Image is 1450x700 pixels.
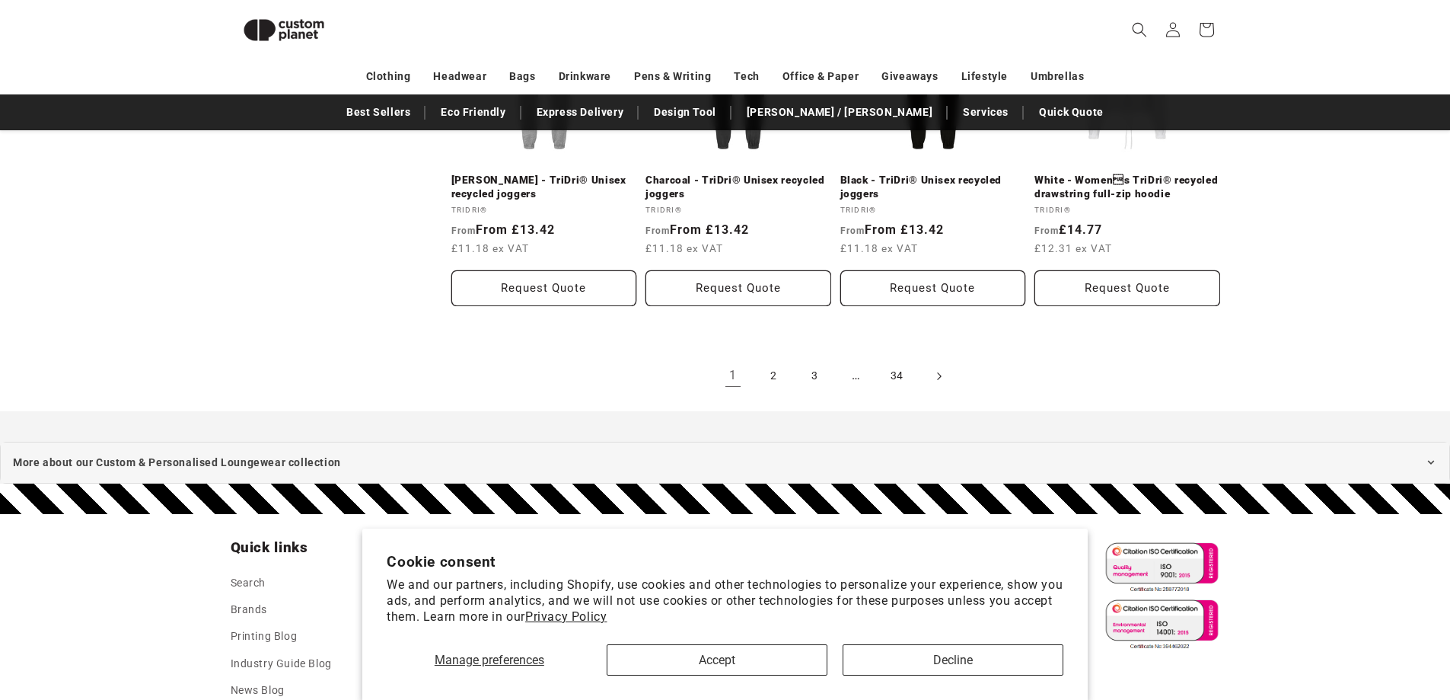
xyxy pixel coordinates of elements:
[840,360,873,393] span: …
[525,609,607,624] a: Privacy Policy
[13,453,341,472] span: More about our Custom & Personalised Loungewear collection
[231,623,298,650] a: Printing Blog
[646,99,724,126] a: Design Tool
[634,63,711,90] a: Pens & Writing
[435,653,544,667] span: Manage preferences
[559,63,611,90] a: Drinkware
[366,63,411,90] a: Clothing
[451,270,637,306] button: Request Quote
[529,99,632,126] a: Express Delivery
[387,553,1063,571] h2: Cookie consent
[739,99,940,126] a: [PERSON_NAME] / [PERSON_NAME]
[231,650,332,677] a: Industry Guide Blog
[231,6,337,54] img: Custom Planet
[231,574,266,596] a: Search
[433,99,513,126] a: Eco Friendly
[1031,99,1111,126] a: Quick Quote
[231,596,268,623] a: Brands
[1099,539,1220,596] img: ISO 9001 Certified
[843,644,1063,676] button: Decline
[757,360,791,393] a: Page 2
[782,63,859,90] a: Office & Paper
[840,270,1026,306] button: Request Quote
[645,270,831,306] button: Request Quote
[840,174,1026,200] a: Black - TriDri® Unisex recycled joggers
[734,63,759,90] a: Tech
[231,539,471,557] h2: Quick links
[645,174,831,200] a: Charcoal - TriDri® Unisex recycled joggers
[716,360,750,393] a: Page 1
[451,360,1220,393] nav: Pagination
[1196,535,1450,700] iframe: Chat Widget
[509,63,535,90] a: Bags
[1031,63,1084,90] a: Umbrellas
[922,360,955,393] a: Next page
[607,644,827,676] button: Accept
[955,99,1016,126] a: Services
[1034,270,1220,306] button: Request Quote
[433,63,486,90] a: Headwear
[387,577,1063,625] p: We and our partners, including Shopify, use cookies and other technologies to personalize your ex...
[387,644,591,676] button: Manage preferences
[1099,596,1220,653] img: ISO 14001 Certified
[451,174,637,200] a: [PERSON_NAME] - TriDri® Unisex recycled joggers
[798,360,832,393] a: Page 3
[1123,13,1156,46] summary: Search
[1034,174,1220,200] a: White - Womens TriDri® recycled drawstring full-zip hoodie
[881,63,938,90] a: Giveaways
[961,63,1008,90] a: Lifestyle
[881,360,914,393] a: Page 34
[339,99,418,126] a: Best Sellers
